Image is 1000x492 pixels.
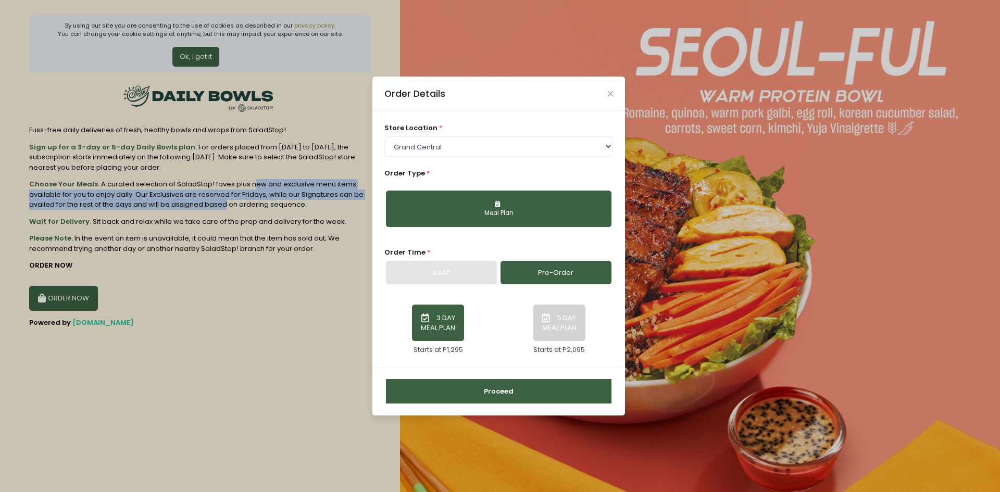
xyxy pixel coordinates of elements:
button: Close [608,91,613,96]
span: Order Type [384,168,425,178]
button: 3 DAY MEAL PLAN [412,305,464,341]
a: Pre-Order [501,261,611,285]
span: Order Time [384,247,426,257]
button: Meal Plan [386,191,611,227]
div: Order Details [384,87,445,100]
div: Starts at P1,295 [414,345,463,355]
div: Starts at P2,095 [533,345,585,355]
button: 5 DAY MEAL PLAN [533,305,585,341]
button: Proceed [386,379,611,404]
span: store location [384,123,438,133]
div: Meal Plan [393,209,604,218]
